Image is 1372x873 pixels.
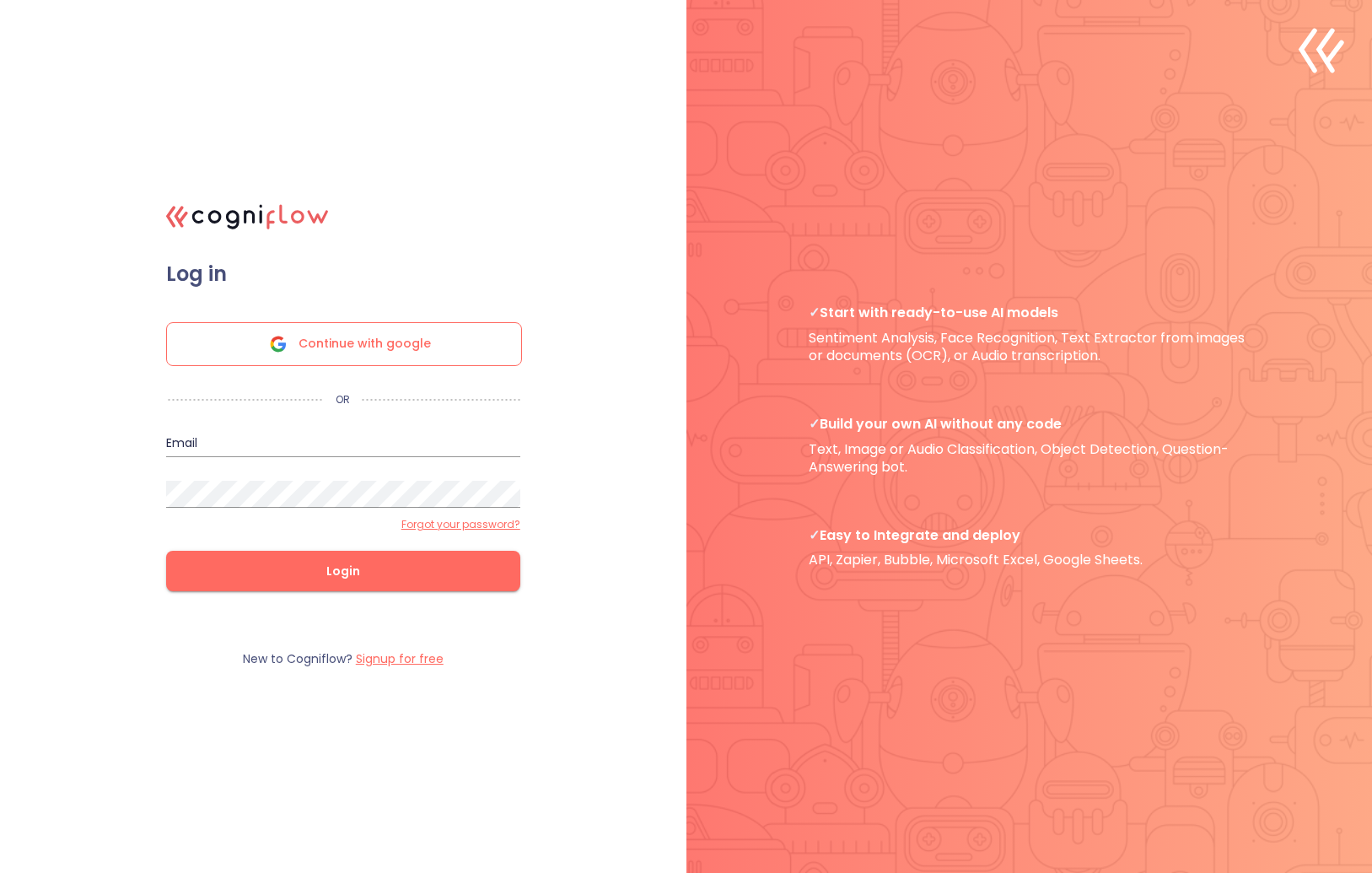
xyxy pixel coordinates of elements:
label: Signup for free [356,650,444,667]
span: Log in [166,261,520,287]
b: ✓ [809,414,820,434]
p: OR [324,393,362,407]
span: Continue with google [299,323,431,365]
button: Login [166,551,520,591]
span: Build your own AI without any code [809,415,1251,433]
span: Easy to Integrate and deploy [809,526,1251,544]
label: Forgot your password? [401,518,520,531]
div: Continue with google [166,322,522,366]
b: ✓ [809,303,820,322]
span: Start with ready-to-use AI models [809,304,1251,321]
p: API, Zapier, Bubble, Microsoft Excel, Google Sheets. [809,526,1251,569]
span: Login [193,561,493,582]
p: New to Cogniflow? [243,651,444,667]
p: Text, Image or Audio Classification, Object Detection, Question-Answering bot. [809,415,1251,476]
p: Sentiment Analysis, Face Recognition, Text Extractor from images or documents (OCR), or Audio tra... [809,304,1251,364]
b: ✓ [809,525,820,545]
